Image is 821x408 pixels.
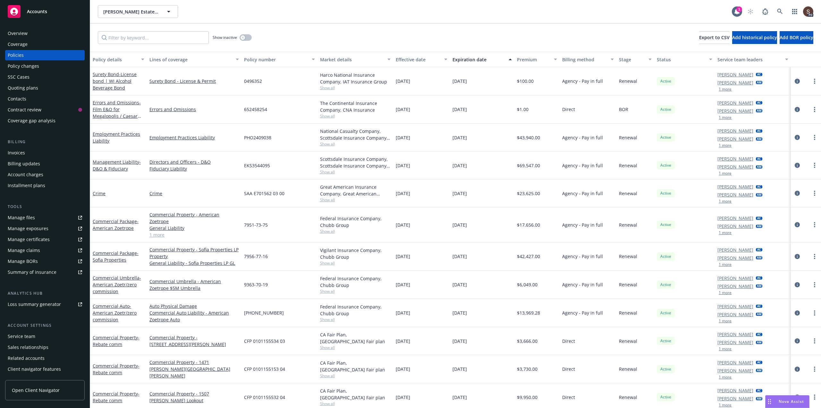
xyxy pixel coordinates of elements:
[717,303,753,310] a: [PERSON_NAME]
[8,116,55,126] div: Coverage gap analysis
[659,78,672,84] span: Active
[396,78,410,84] span: [DATE]
[320,373,391,378] span: Show all
[793,221,801,229] a: circleInformation
[717,215,753,221] a: [PERSON_NAME]
[453,78,467,84] span: [DATE]
[562,394,575,401] span: Direct
[320,128,391,141] div: National Casualty Company, Scottsdale Insurance Company (Nationwide), CRC Group
[5,169,85,180] a: Account charges
[320,317,391,322] span: Show all
[396,338,410,344] span: [DATE]
[393,52,450,67] button: Effective date
[244,134,271,141] span: PHO2409038
[453,221,467,228] span: [DATE]
[774,5,786,18] a: Search
[811,281,818,289] a: more
[453,134,467,141] span: [DATE]
[93,303,137,323] a: Commercial Auto
[744,5,757,18] a: Start snowing
[8,72,30,82] div: SSC Cases
[396,309,410,316] span: [DATE]
[793,161,801,169] a: circleInformation
[244,309,284,316] span: [PHONE_NUMBER]
[5,353,85,363] a: Related accounts
[8,39,28,49] div: Coverage
[811,393,818,401] a: more
[320,387,391,401] div: CA Fair Plan, [GEOGRAPHIC_DATA] Fair plan
[717,191,753,198] a: [PERSON_NAME]
[149,231,239,238] a: 1 more
[5,50,85,60] a: Policies
[453,394,467,401] span: [DATE]
[793,189,801,197] a: circleInformation
[811,77,818,85] a: more
[8,159,40,169] div: Billing updates
[793,253,801,260] a: circleInformation
[8,223,48,234] div: Manage exposures
[562,134,603,141] span: Agency - Pay in full
[517,366,537,372] span: $3,730.00
[320,229,391,234] span: Show all
[765,395,809,408] button: Nova Assist
[8,28,28,39] div: Overview
[560,52,616,67] button: Billing method
[659,310,672,316] span: Active
[659,190,672,196] span: Active
[562,338,575,344] span: Direct
[517,162,540,169] span: $69,547.00
[149,159,239,165] a: Directors and Officers - D&O
[93,100,141,126] a: Errors and Omissions
[8,245,40,256] div: Manage claims
[717,247,753,253] a: [PERSON_NAME]
[562,56,607,63] div: Billing method
[717,223,753,230] a: [PERSON_NAME]
[517,338,537,344] span: $3,666.00
[8,353,45,363] div: Related accounts
[659,254,672,259] span: Active
[149,134,239,141] a: Employment Practices Liability
[93,363,140,376] a: Commercial Property
[396,134,410,141] span: [DATE]
[244,190,284,197] span: SAA E701562 03 00
[93,334,140,347] a: Commercial Property
[517,281,537,288] span: $6,049.00
[8,148,25,158] div: Invoices
[717,395,753,402] a: [PERSON_NAME]
[8,331,35,342] div: Service team
[241,52,317,67] button: Policy number
[8,83,38,93] div: Quoting plans
[453,338,467,344] span: [DATE]
[517,106,529,113] span: $1.00
[213,35,237,40] span: Show inactive
[811,253,818,260] a: more
[619,106,628,113] span: BOR
[149,211,239,225] a: Commercial Property - American Zoetrope
[717,108,753,114] a: [PERSON_NAME]
[396,366,410,372] span: [DATE]
[619,134,637,141] span: Renewal
[453,190,467,197] span: [DATE]
[719,171,732,175] button: 1 more
[517,221,540,228] span: $17,656.00
[320,197,391,203] span: Show all
[149,165,239,172] a: Fiduciary Liability
[396,253,410,260] span: [DATE]
[147,52,241,67] button: Lines of coverage
[719,231,732,235] button: 1 more
[149,309,239,323] a: Commercial Auto Liability - American Zoetrope Auto
[93,159,141,172] a: Management Liability
[657,56,705,63] div: Status
[5,105,85,115] a: Contract review
[8,180,45,191] div: Installment plans
[396,281,410,288] span: [DATE]
[619,221,637,228] span: Renewal
[149,225,239,231] a: General Liability
[244,162,270,169] span: EKS3544095
[8,105,41,115] div: Contract review
[717,255,753,261] a: [PERSON_NAME]
[719,116,732,119] button: 1 more
[453,366,467,372] span: [DATE]
[717,56,781,63] div: Service team leaders
[93,56,137,63] div: Policy details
